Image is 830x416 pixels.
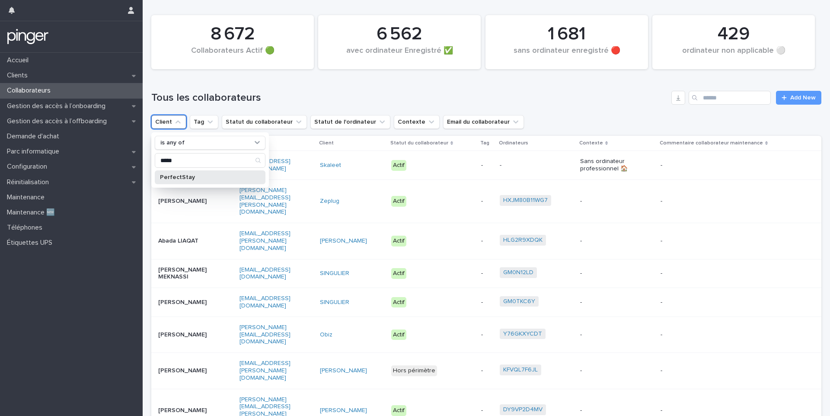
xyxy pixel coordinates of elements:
[580,331,634,339] p: -
[481,299,493,306] p: -
[160,139,185,147] p: is any of
[155,154,265,167] input: Search
[580,237,634,245] p: -
[390,138,448,148] p: Statut du collaborateur
[503,298,535,305] a: GM0TKC6Y
[158,266,212,281] p: [PERSON_NAME] MEKNASSI
[3,224,49,232] p: Téléphones
[151,92,668,104] h1: Tous les collaborateurs
[391,330,406,340] div: Actif
[151,353,821,389] tr: [PERSON_NAME][EMAIL_ADDRESS][PERSON_NAME][DOMAIN_NAME][PERSON_NAME] Hors périmètre-KFVQL7F6JL --
[500,46,633,64] div: sans ordinateur enregistré 🔴
[151,259,821,288] tr: [PERSON_NAME] MEKNASSI[EMAIL_ADDRESS][DOMAIN_NAME]SINGULIER Actif-GM0N12LD --
[660,138,763,148] p: Commentaire collaborateur maintenance
[579,138,603,148] p: Contexte
[667,23,800,45] div: 429
[3,147,66,156] p: Parc informatique
[158,237,212,245] p: Abada LIAQAT
[503,330,542,338] a: Y76GKXYCDT
[151,151,821,180] tr: [PERSON_NAME][EMAIL_ADDRESS][DOMAIN_NAME]Skaleet Actif--Sans ordinateur professionnel 🏠-
[580,367,634,374] p: -
[481,237,493,245] p: -
[190,115,218,129] button: Tag
[661,367,769,374] p: -
[391,236,406,246] div: Actif
[320,367,367,374] a: [PERSON_NAME]
[391,196,406,207] div: Actif
[580,198,634,205] p: -
[391,268,406,279] div: Actif
[391,365,437,376] div: Hors périmètre
[155,153,265,168] div: Search
[151,179,821,223] tr: [PERSON_NAME][PERSON_NAME][EMAIL_ADDRESS][PERSON_NAME][DOMAIN_NAME]Zeplug Actif-HXJM80B11WG7 --
[239,267,290,280] a: [EMAIL_ADDRESS][DOMAIN_NAME]
[661,237,769,245] p: -
[3,178,56,186] p: Réinitialisation
[320,270,349,277] a: SINGULIER
[391,160,406,171] div: Actif
[319,138,334,148] p: Client
[320,331,332,339] a: Obiz
[239,360,290,381] a: [EMAIL_ADDRESS][PERSON_NAME][DOMAIN_NAME]
[580,270,634,277] p: -
[158,331,212,339] p: [PERSON_NAME]
[661,270,769,277] p: -
[394,115,440,129] button: Contexte
[481,162,493,169] p: -
[503,406,543,413] a: DY9VP2D4MV
[239,295,290,309] a: [EMAIL_ADDRESS][DOMAIN_NAME]
[661,407,769,414] p: -
[481,198,493,205] p: -
[500,23,633,45] div: 1 681
[580,407,634,414] p: -
[689,91,771,105] input: Search
[661,331,769,339] p: -
[3,193,51,202] p: Maintenance
[481,407,493,414] p: -
[3,102,112,110] p: Gestion des accès à l’onboarding
[499,138,528,148] p: Ordinateurs
[481,270,493,277] p: -
[391,297,406,308] div: Actif
[3,56,35,64] p: Accueil
[320,299,349,306] a: SINGULIER
[239,230,290,251] a: [EMAIL_ADDRESS][PERSON_NAME][DOMAIN_NAME]
[310,115,390,129] button: Statut de l'ordinateur
[481,367,493,374] p: -
[500,162,554,169] p: -
[480,138,489,148] p: Tag
[239,324,290,345] a: [PERSON_NAME][EMAIL_ADDRESS][DOMAIN_NAME]
[320,407,367,414] a: [PERSON_NAME]
[160,174,252,180] p: PerfectStay
[320,162,341,169] a: Skaleet
[391,405,406,416] div: Actif
[661,162,769,169] p: -
[443,115,524,129] button: Email du collaborateur
[166,23,299,45] div: 8 672
[158,367,212,374] p: [PERSON_NAME]
[7,28,49,45] img: mTgBEunGTSyRkCgitkcU
[481,331,493,339] p: -
[151,115,186,129] button: Client
[158,198,212,205] p: [PERSON_NAME]
[503,237,543,244] a: HLG2R9XDQK
[166,46,299,64] div: Collaborateurs Actif 🟢
[503,269,533,276] a: GM0N12LD
[151,223,821,259] tr: Abada LIAQAT[EMAIL_ADDRESS][PERSON_NAME][DOMAIN_NAME][PERSON_NAME] Actif-HLG2R9XDQK --
[151,317,821,352] tr: [PERSON_NAME][PERSON_NAME][EMAIL_ADDRESS][DOMAIN_NAME]Obiz Actif-Y76GKXYCDT --
[320,198,339,205] a: Zeplug
[661,299,769,306] p: -
[3,208,62,217] p: Maintenance 🆕
[222,115,307,129] button: Statut du collaborateur
[3,132,66,141] p: Demande d'achat
[3,117,114,125] p: Gestion des accès à l’offboarding
[333,46,466,64] div: avec ordinateur Enregistré ✅
[158,299,212,306] p: [PERSON_NAME]
[503,366,538,374] a: KFVQL7F6JL
[790,95,816,101] span: Add New
[503,197,548,204] a: HXJM80B11WG7
[667,46,800,64] div: ordinateur non applicable ⚪
[158,407,212,414] p: [PERSON_NAME]
[661,198,769,205] p: -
